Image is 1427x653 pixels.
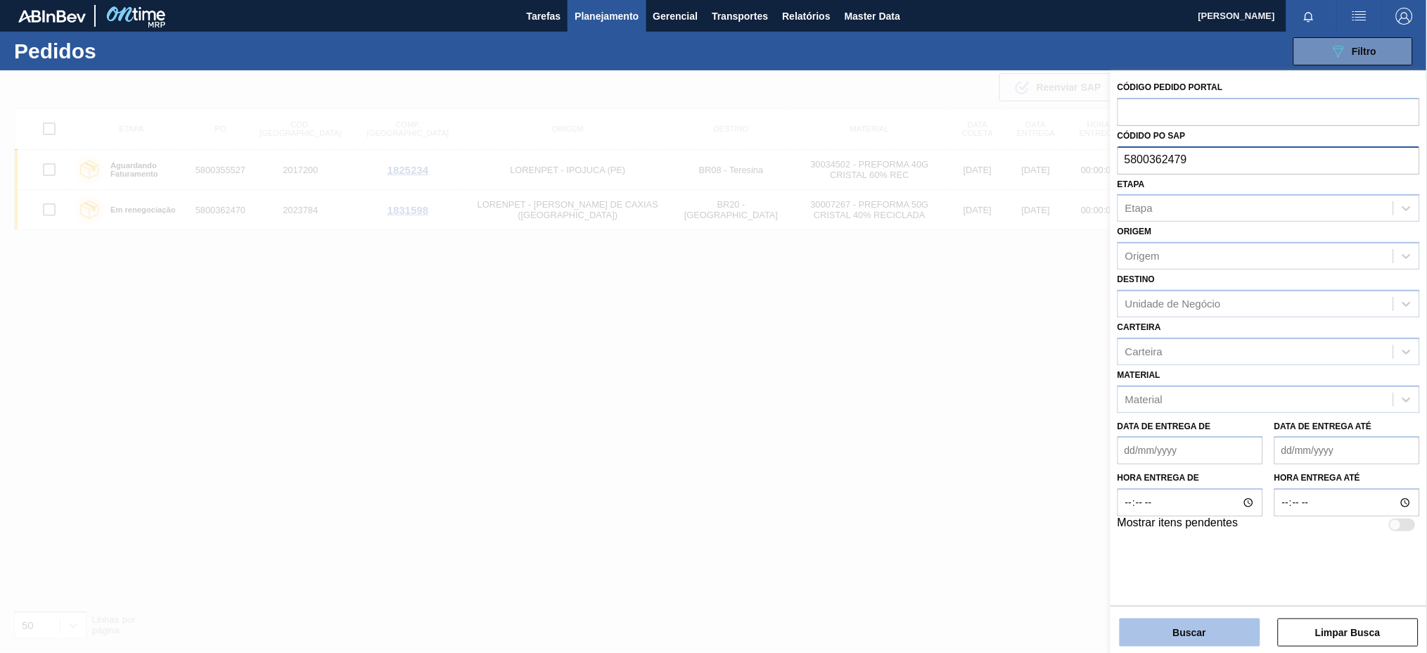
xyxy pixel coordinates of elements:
label: Códido PO SAP [1118,131,1186,141]
button: Notificações [1286,6,1331,26]
div: Etapa [1125,203,1153,215]
span: Master Data [845,8,900,25]
label: Destino [1118,274,1155,284]
span: Relatórios [782,8,830,25]
span: Planejamento [575,8,639,25]
label: Material [1118,370,1160,380]
span: Tarefas [527,8,561,25]
img: TNhmsLtSVTkK8tSr43FrP2fwEKptu5GPRR3wAAAABJRU5ErkJggg== [18,10,86,23]
label: Hora entrega até [1274,468,1420,488]
div: Unidade de Negócio [1125,298,1221,310]
input: dd/mm/yyyy [1118,436,1263,464]
span: Gerencial [653,8,698,25]
label: Origem [1118,227,1152,236]
label: Código Pedido Portal [1118,82,1223,92]
h1: Pedidos [14,43,226,59]
label: Data de Entrega até [1274,421,1372,431]
img: Logout [1396,8,1413,25]
label: Data de Entrega de [1118,421,1211,431]
img: userActions [1351,8,1368,25]
div: Carteira [1125,345,1163,357]
span: Filtro [1352,46,1377,57]
label: Carteira [1118,322,1161,332]
label: Mostrar itens pendentes [1118,516,1239,533]
input: dd/mm/yyyy [1274,436,1420,464]
label: Hora entrega de [1118,468,1263,488]
div: Origem [1125,251,1160,262]
div: Material [1125,393,1163,405]
button: Filtro [1293,37,1413,65]
label: Etapa [1118,179,1145,189]
span: Transportes [712,8,768,25]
